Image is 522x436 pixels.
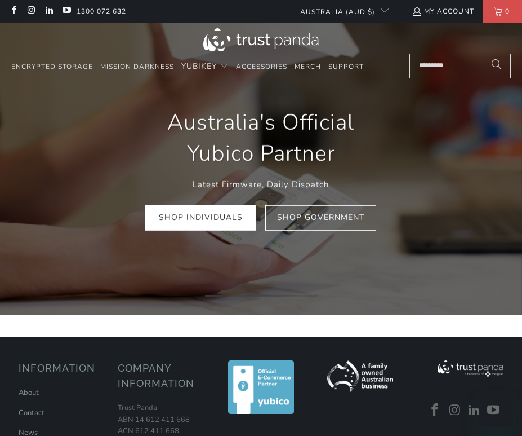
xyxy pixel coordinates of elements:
[137,178,385,191] p: Latest Firmware, Daily Dispatch
[11,54,364,80] nav: Translation missing: en.navigation.header.main_nav
[11,54,93,80] a: Encrypted Storage
[295,295,318,297] li: Page dot 5
[145,205,256,231] a: Shop Individuals
[295,54,321,80] a: Merch
[328,54,364,80] a: Support
[44,7,53,16] a: Trust Panda Australia on LinkedIn
[61,7,71,16] a: Trust Panda Australia on YouTube
[8,7,18,16] a: Trust Panda Australia on Facebook
[227,295,250,297] li: Page dot 2
[412,5,474,17] a: My Account
[273,295,295,297] li: Page dot 4
[11,62,93,71] span: Encrypted Storage
[328,62,364,71] span: Support
[295,62,321,71] span: Merch
[19,408,44,418] a: Contact
[100,54,174,80] a: Mission Darkness
[181,61,217,72] span: YubiKey
[26,7,35,16] a: Trust Panda Australia on Instagram
[477,391,513,427] iframe: Button to launch messaging window
[205,295,227,297] li: Page dot 1
[77,5,126,17] a: 1300 072 632
[19,387,39,398] a: About
[236,62,287,71] span: Accessories
[100,62,174,71] span: Mission Darkness
[203,28,319,51] img: Trust Panda Australia
[427,403,444,418] a: Trust Panda Australia on Facebook
[466,403,483,418] a: Trust Panda Australia on LinkedIn
[181,54,229,80] summary: YubiKey
[236,54,287,80] a: Accessories
[483,54,511,78] button: Search
[137,107,385,169] h1: Australia's Official Yubico Partner
[447,403,463,418] a: Trust Panda Australia on Instagram
[250,295,273,297] li: Page dot 3
[409,54,511,78] input: Search...
[265,205,376,231] a: Shop Government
